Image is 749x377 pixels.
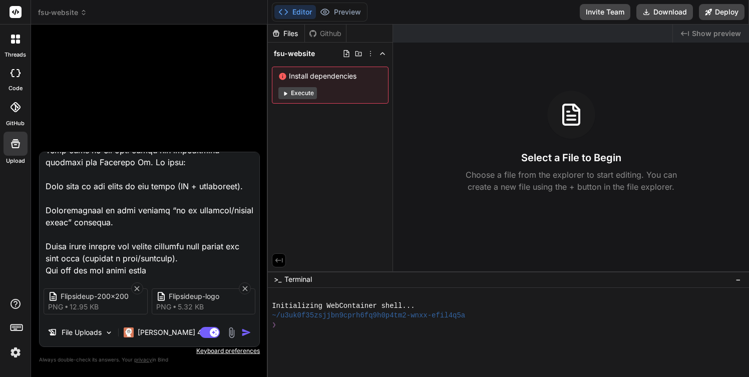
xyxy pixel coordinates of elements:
[38,8,87,18] span: fsu-website
[134,356,152,362] span: privacy
[272,301,415,311] span: Initializing WebContainer shell...
[692,29,741,39] span: Show preview
[48,302,63,312] span: png
[268,29,304,39] div: Files
[70,302,99,312] span: 12.95 KB
[278,87,317,99] button: Execute
[61,291,141,302] span: Flipsideup-200x200
[6,119,25,128] label: GitHub
[226,327,237,338] img: attachment
[39,355,260,364] p: Always double-check its answers. Your in Bind
[274,5,316,19] button: Editor
[105,328,113,337] img: Pick Models
[241,327,251,337] img: icon
[735,274,741,284] span: −
[274,274,281,284] span: >_
[169,291,249,302] span: Flipsideup-logo
[305,29,346,39] div: Github
[699,4,744,20] button: Deploy
[521,151,621,165] h3: Select a File to Begin
[274,49,315,59] span: fsu-website
[316,5,365,19] button: Preview
[636,4,693,20] button: Download
[7,344,24,361] img: settings
[156,302,171,312] span: png
[138,327,212,337] p: [PERSON_NAME] 4 S..
[733,271,743,287] button: −
[6,157,25,165] label: Upload
[5,51,26,59] label: threads
[580,4,630,20] button: Invite Team
[40,152,259,276] textarea: Lo ips dolorsit ame con Adipisci El seddoei — t incidi utlabor etdolo magnaal en adminimv, quisno...
[178,302,204,312] span: 5.32 KB
[39,347,260,355] p: Keyboard preferences
[284,274,312,284] span: Terminal
[272,320,276,330] span: ❯
[9,84,23,93] label: code
[124,327,134,337] img: Claude 4 Sonnet
[459,169,683,193] p: Choose a file from the explorer to start editing. You can create a new file using the + button in...
[278,71,382,81] span: Install dependencies
[272,311,465,320] span: ~/u3uk0f35zsjjbn9cprh6fq9h0p4tm2-wnxx-efil4q5a
[62,327,102,337] p: File Uploads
